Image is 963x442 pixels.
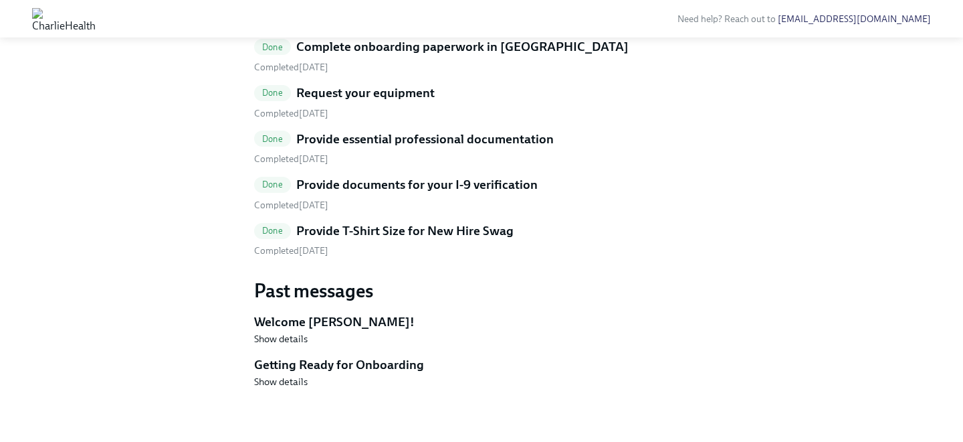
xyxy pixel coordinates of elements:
span: Tuesday, August 19th 2025, 1:19 pm [254,108,328,119]
span: Done [254,42,291,52]
h5: Provide essential professional documentation [296,131,554,148]
h5: Welcome [PERSON_NAME]! [254,313,709,331]
span: Tuesday, August 19th 2025, 1:19 pm [254,245,328,256]
h5: Request your equipment [296,84,435,102]
button: Show details [254,332,308,346]
span: Tuesday, August 19th 2025, 1:18 pm [254,62,328,73]
span: Need help? Reach out to [677,13,931,25]
button: Show details [254,375,308,388]
a: DoneProvide essential professional documentation Completed[DATE] [254,131,709,166]
a: DoneProvide T-Shirt Size for New Hire Swag Completed[DATE] [254,222,709,258]
span: Wednesday, August 20th 2025, 12:07 pm [254,200,328,211]
span: Done [254,226,291,236]
h5: Provide T-Shirt Size for New Hire Swag [296,222,514,240]
a: [EMAIL_ADDRESS][DOMAIN_NAME] [778,13,931,25]
a: DoneComplete onboarding paperwork in [GEOGRAPHIC_DATA] Completed[DATE] [254,38,709,74]
span: Done [254,179,291,190]
span: Wednesday, August 20th 2025, 12:00 pm [254,153,328,165]
a: DoneRequest your equipment Completed[DATE] [254,84,709,120]
h5: Getting Ready for Onboarding [254,356,709,374]
h5: Complete onboarding paperwork in [GEOGRAPHIC_DATA] [296,38,629,56]
span: Done [254,88,291,98]
h5: Provide documents for your I-9 verification [296,176,538,194]
span: Done [254,134,291,144]
a: DoneProvide documents for your I-9 verification Completed[DATE] [254,176,709,212]
img: CharlieHealth [32,8,96,29]
h3: Past messages [254,279,709,303]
